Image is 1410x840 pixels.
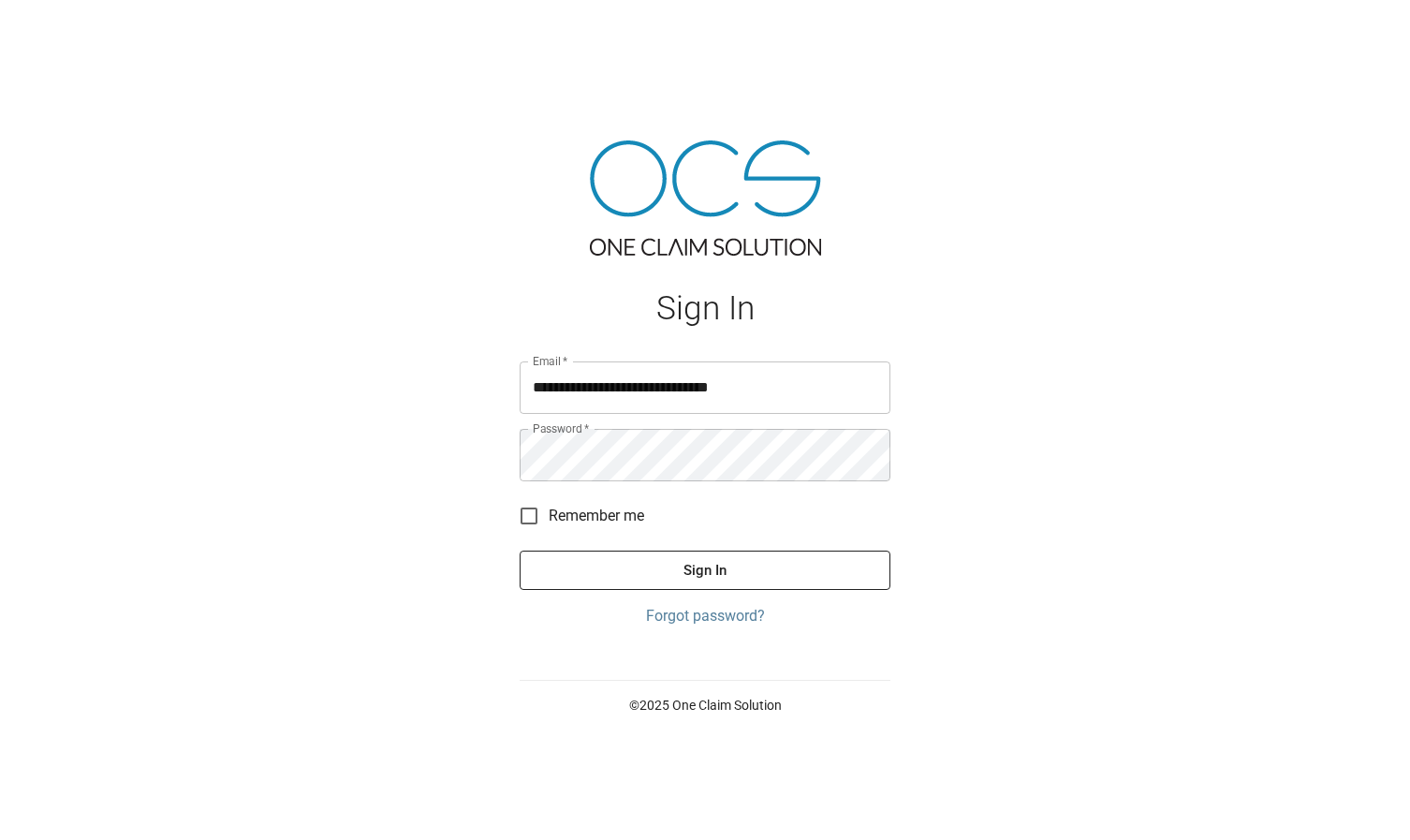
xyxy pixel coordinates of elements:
a: Forgot password? [520,605,890,627]
img: ocs-logo-tra.png [590,140,821,256]
button: Sign In [520,551,890,590]
img: ocs-logo-white-transparent.png [22,11,97,49]
label: Email [533,353,568,369]
span: Remember me [549,505,644,527]
h1: Sign In [520,289,890,328]
p: © 2025 One Claim Solution [520,696,890,715]
label: Password [533,420,589,436]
